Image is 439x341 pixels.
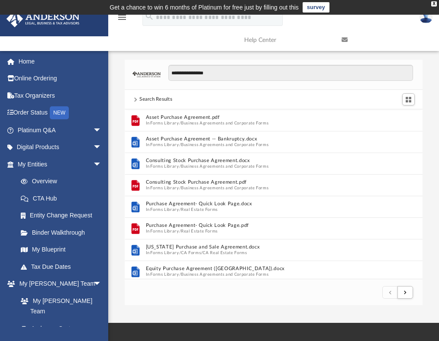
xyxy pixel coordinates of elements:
[6,139,115,156] a: Digital Productsarrow_drop_down
[50,106,69,119] div: NEW
[151,207,179,213] button: Forms Library
[151,272,179,277] button: Forms Library
[6,156,115,173] a: My Entitiesarrow_drop_down
[402,93,415,105] button: Switch to Grid View
[12,241,110,258] a: My Blueprint
[12,292,106,320] a: My [PERSON_NAME] Team
[146,207,384,213] span: In
[151,142,179,148] button: Forms Library
[12,258,115,275] a: Tax Due Dates
[6,87,115,104] a: Tax Organizers
[93,139,110,156] span: arrow_drop_down
[117,16,127,22] a: menu
[125,109,423,280] div: grid
[181,229,218,234] button: Real Estate Forms
[181,142,268,148] button: Business Agreements and Corporate Forms
[146,272,384,277] span: In
[117,12,127,22] i: menu
[146,158,384,163] button: Consulting Stock Purchase Agreement.docx
[146,142,384,148] span: In
[238,23,335,57] a: Help Center
[151,121,179,126] button: Forms Library
[6,104,115,122] a: Order StatusNEW
[179,164,181,169] span: /
[181,207,218,213] button: Real Estate Forms
[110,2,299,13] div: Get a chance to win 6 months of Platinum for free just by filling out this
[12,207,115,224] a: Entity Change Request
[203,250,247,256] button: CA Real Estate Forms
[179,272,181,277] span: /
[181,121,268,126] button: Business Agreements and Corporate Forms
[12,320,110,337] a: Anderson System
[146,136,384,142] button: Asset Purchase Agreement -- Bankruptcy.docx
[151,185,179,191] button: Forms Library
[4,10,82,27] img: Anderson Advisors Platinum Portal
[12,190,115,207] a: CTA Hub
[146,244,384,250] button: [US_STATE] Purchase and Sale Agreement.docx
[93,275,110,293] span: arrow_drop_down
[179,142,181,148] span: /
[12,224,115,241] a: Binder Walkthrough
[93,156,110,173] span: arrow_drop_down
[168,65,413,81] input: Search files and folders
[12,173,115,190] a: Overview
[145,12,154,21] i: search
[181,272,268,277] button: Business Agreements and Corporate Forms
[181,164,268,169] button: Business Agreements and Corporate Forms
[181,250,201,256] button: CA Forms
[146,179,384,185] button: Consulting Stock Purchase Agreement.pdf
[431,1,437,6] div: close
[146,185,384,191] span: In
[93,121,110,139] span: arrow_drop_down
[179,121,181,126] span: /
[6,275,110,293] a: My [PERSON_NAME] Teamarrow_drop_down
[201,250,203,256] span: /
[303,2,329,13] a: survey
[146,164,384,169] span: In
[179,207,181,213] span: /
[6,70,115,87] a: Online Ordering
[139,96,172,103] div: Search Results
[146,229,384,234] span: In
[151,164,179,169] button: Forms Library
[146,223,384,228] button: Purchase Agreement- Quick Look Page.pdf
[146,250,384,256] span: In
[146,266,384,271] button: Equity Purchase Agreement ([GEOGRAPHIC_DATA]).docx
[179,229,181,234] span: /
[181,185,268,191] button: Business Agreements and Corporate Forms
[146,115,384,120] button: Asset Purchase Agreement.pdf
[151,229,179,234] button: Forms Library
[146,201,384,207] button: Purchase Agreement- Quick Look Page.docx
[146,121,384,126] span: In
[179,185,181,191] span: /
[151,250,179,256] button: Forms Library
[179,250,181,256] span: /
[6,121,115,139] a: Platinum Q&Aarrow_drop_down
[420,11,433,23] img: User Pic
[6,53,115,70] a: Home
